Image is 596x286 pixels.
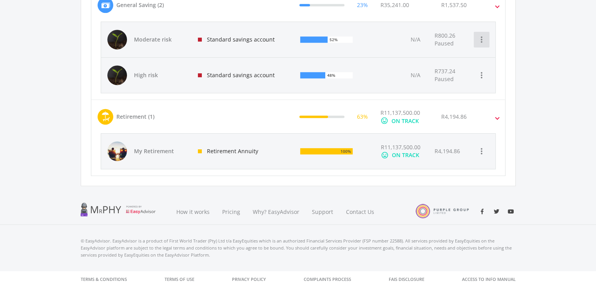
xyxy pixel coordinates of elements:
div: Retirement (1) [116,112,154,121]
div: Retirement Annuity [192,134,294,169]
div: 63% [357,112,368,121]
span: R35,241.00 [380,1,409,9]
mat-expansion-panel-header: Retirement (1) 63% R11,137,500.00 mood ON TRACK R4,194.86 [91,100,505,133]
div: ON TRACK [391,117,419,125]
span: Paused [434,40,453,47]
div: Standard savings account [192,22,294,57]
span: R11,137,500.00 [380,143,420,151]
i: mood [380,117,388,125]
div: R4,194.86 [441,112,467,121]
div: 23% [357,1,368,9]
a: Why? EasyAdvisor [246,199,306,225]
div: Standard savings account [192,58,294,93]
div: R737.24 [434,67,455,83]
div: 52% [328,36,338,43]
button: more_vert [474,143,489,159]
p: © EasyAdvisor. EasyAdvisor is a product of First World Trader (Pty) Ltd t/a EasyEquities which is... [81,237,516,259]
span: High risk [134,71,189,79]
div: 48% [325,71,335,79]
div: ON TRACK [391,151,419,159]
button: more_vert [474,67,489,83]
i: more_vert [477,147,486,156]
span: N/A [410,36,420,43]
span: N/A [410,71,420,79]
a: Support [306,199,340,225]
div: R4,194.86 [434,147,460,155]
div: R1,537.50 [441,1,467,9]
div: General Saving (2) [116,1,164,9]
button: more_vert [474,32,489,47]
a: Contact Us [340,199,381,225]
span: Moderate risk [134,36,189,43]
a: Pricing [216,199,246,225]
div: General Saving (2) 23% R35,241.00 R1,537.50 [91,22,505,100]
div: Retirement (1) 63% R11,137,500.00 mood ON TRACK R4,194.86 [91,133,505,176]
a: How it works [170,199,216,225]
div: 100% [339,147,351,155]
i: mood [380,151,388,159]
span: R11,137,500.00 [380,109,420,116]
i: more_vert [477,71,486,80]
i: more_vert [477,35,486,44]
span: My Retirement [134,147,189,155]
span: Paused [434,75,453,83]
div: R800.26 [434,32,455,47]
